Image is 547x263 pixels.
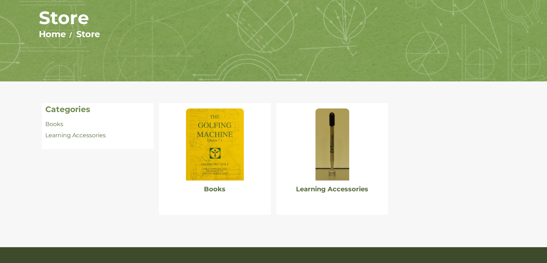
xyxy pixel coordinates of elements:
a: Learning Accessories [45,132,106,139]
h4: Categories [45,105,150,114]
a: Home [39,29,66,39]
a: Learning Accessories [296,185,368,193]
a: Store [76,29,100,39]
a: Books [204,185,225,193]
a: Books [45,121,63,128]
h1: Store [39,7,508,29]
